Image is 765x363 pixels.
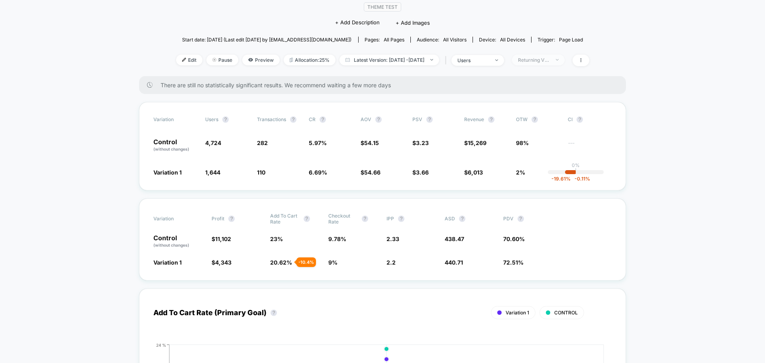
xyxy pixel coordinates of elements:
span: Allocation: 25% [284,55,335,65]
span: Start date: [DATE] (Last edit [DATE] by [EMAIL_ADDRESS][DOMAIN_NAME]) [182,37,351,43]
span: OTW [516,116,560,123]
div: Audience: [417,37,467,43]
button: ? [271,310,277,316]
span: 2.33 [386,235,399,242]
button: ? [518,216,524,222]
span: Revenue [464,116,484,122]
span: Pause [206,55,238,65]
span: IPP [386,216,394,222]
button: ? [290,116,296,123]
img: end [212,58,216,62]
span: 20.62 % [270,259,292,266]
span: 11,102 [215,235,231,242]
span: Device: [473,37,531,43]
tspan: 24 % [156,342,166,347]
span: 5.97 % [309,139,327,146]
span: $ [464,169,483,176]
span: ASD [445,216,455,222]
span: 2% [516,169,525,176]
button: ? [228,216,235,222]
button: ? [304,216,310,222]
span: -19.61 % [551,176,571,182]
span: 3.66 [416,169,429,176]
span: AOV [361,116,371,122]
img: end [556,59,559,61]
img: end [430,59,433,61]
span: $ [412,139,429,146]
span: $ [212,259,231,266]
span: | [443,55,451,66]
span: Edit [176,55,202,65]
button: ? [488,116,494,123]
span: all devices [500,37,525,43]
button: ? [532,116,538,123]
p: Control [153,139,197,152]
span: 98% [516,139,529,146]
span: users [205,116,218,122]
span: Variation 1 [153,169,182,176]
span: Add To Cart Rate [270,213,300,225]
span: 15,269 [468,139,486,146]
span: Variation 1 [153,259,182,266]
span: CONTROL [554,310,578,316]
span: 6,013 [468,169,483,176]
span: Profit [212,216,224,222]
span: 2.2 [386,259,396,266]
span: -0.11 % [571,176,590,182]
span: Transactions [257,116,286,122]
div: users [457,57,489,63]
span: 4,724 [205,139,221,146]
span: All Visitors [443,37,467,43]
div: - 10.4 % [296,257,316,267]
span: 6.69 % [309,169,327,176]
span: CI [568,116,612,123]
span: $ [412,169,429,176]
span: $ [361,139,379,146]
span: 4,343 [215,259,231,266]
button: ? [375,116,382,123]
p: | [575,168,577,174]
span: Variation 1 [506,310,529,316]
span: Variation [153,116,197,123]
span: Checkout Rate [328,213,358,225]
span: PDV [503,216,514,222]
span: Variation [153,213,197,225]
span: Page Load [559,37,583,43]
span: $ [361,169,381,176]
span: --- [568,141,612,152]
span: Theme Test [364,2,401,12]
span: 23 % [270,235,283,242]
span: PSV [412,116,422,122]
span: Preview [242,55,280,65]
span: (without changes) [153,243,189,247]
span: CR [309,116,316,122]
span: 438.47 [445,235,464,242]
span: + Add Description [335,19,380,27]
p: 0% [572,162,580,168]
span: 3.23 [416,139,429,146]
button: ? [459,216,465,222]
button: ? [222,116,229,123]
span: There are still no statistically significant results. We recommend waiting a few more days [161,82,610,88]
span: all pages [384,37,404,43]
span: 54.15 [364,139,379,146]
p: Control [153,235,204,248]
button: ? [426,116,433,123]
span: 9.78 % [328,235,346,242]
button: ? [320,116,326,123]
span: 110 [257,169,265,176]
button: ? [362,216,368,222]
img: rebalance [290,58,293,62]
button: ? [577,116,583,123]
span: Latest Version: [DATE] - [DATE] [339,55,439,65]
span: $ [212,235,231,242]
button: ? [398,216,404,222]
span: 1,644 [205,169,220,176]
span: 72.51 % [503,259,524,266]
span: 282 [257,139,268,146]
span: + Add Images [396,20,430,26]
div: Returning Visitors [518,57,550,63]
img: end [495,59,498,61]
span: 54.66 [364,169,381,176]
div: Pages: [365,37,404,43]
